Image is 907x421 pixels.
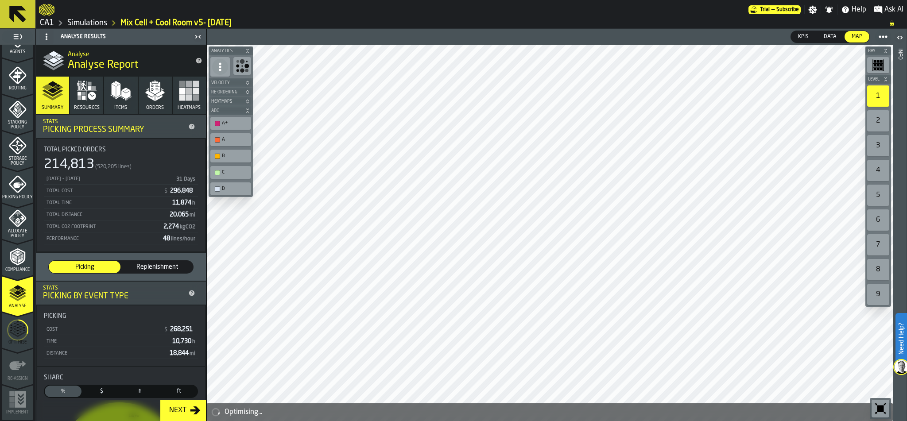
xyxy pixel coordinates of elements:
[2,229,33,239] span: Allocate Policy
[870,4,907,15] label: button-toggle-Ask AI
[866,49,881,54] span: Bay
[867,135,889,156] div: 3
[209,78,253,87] button: button-
[2,304,33,309] span: Analyse
[2,204,33,239] li: menu Allocate Policy
[866,77,881,82] span: Level
[209,148,253,164] div: button-toolbar-undefined
[120,18,232,28] a: link-to-/wh/i/76e2a128-1b54-4d66-80d4-05ae4c277723/simulations/c38f314d-0e71-4aac-b74d-bb28aa3e7256
[46,212,166,218] div: Total Distance
[816,31,844,43] label: button-switch-multi-Data
[44,313,198,320] div: Title
[209,108,243,113] span: ABC
[44,374,198,381] div: Title
[837,4,870,15] label: button-toggle-Help
[771,7,775,13] span: —
[172,338,196,344] span: 10,730
[222,153,248,159] div: B
[209,402,259,419] a: logo-header
[2,120,33,130] span: Stacking Policy
[43,125,185,135] div: Picking Process Summary
[37,305,205,366] div: stat-Picking
[820,33,840,41] span: Data
[146,105,164,111] span: Orders
[44,385,82,398] label: button-switch-multi-Share
[74,105,100,111] span: Resources
[805,5,821,14] label: button-toggle-Settings
[867,234,889,255] div: 7
[121,260,194,274] label: button-switch-multi-Replenishment
[212,151,249,161] div: B
[47,387,80,395] span: %
[2,86,33,91] span: Routing
[235,59,249,73] svg: Show Congestion
[114,105,127,111] span: Items
[845,31,869,42] div: thumb
[867,160,889,181] div: 4
[178,105,201,111] span: Heatmaps
[180,224,195,230] span: kgCO2
[865,158,891,183] div: button-toolbar-undefined
[760,7,770,13] span: Trial
[164,327,167,333] span: $
[222,137,248,143] div: A
[46,188,160,194] div: Total Cost
[867,259,889,280] div: 8
[209,106,253,115] button: button-
[190,212,195,218] span: mi
[865,133,891,158] div: button-toolbar-undefined
[209,97,253,106] button: button-
[2,167,33,203] li: menu Picking Policy
[83,386,120,397] div: thumb
[212,135,249,144] div: A
[46,339,169,344] div: Time
[894,31,906,46] label: button-toggle-Open
[192,31,204,42] label: button-toggle-Close me
[209,181,253,197] div: button-toolbar-undefined
[44,335,198,347] div: StatList-item-Time
[865,75,891,84] button: button-
[848,33,866,41] span: Map
[68,49,188,58] h2: Sub Title
[2,50,33,54] span: Agents
[884,4,903,15] span: Ask AI
[2,410,33,415] span: Implement
[795,33,812,41] span: KPIs
[163,236,196,242] span: 48
[2,31,33,43] label: button-toggle-Toggle Full Menu
[43,285,185,291] div: Stats
[44,197,198,209] div: StatList-item-Total Time
[2,267,33,272] span: Compliance
[748,5,801,14] div: Menu Subscription
[2,276,33,312] li: menu Analyse
[867,185,889,206] div: 5
[52,263,117,271] span: Picking
[43,291,185,301] div: Picking by event type
[162,387,195,395] span: ft
[46,224,160,230] div: Total CO2 Footprint
[207,403,893,421] div: alert-Optimising...
[867,85,889,107] div: 1
[38,30,192,44] div: Analyse Results
[170,188,194,194] span: 296,848
[2,22,33,58] li: menu Agents
[170,212,196,218] span: 20,065
[44,146,198,153] div: Title
[209,99,243,104] span: Heatmaps
[867,284,889,305] div: 9
[791,31,816,42] div: thumb
[44,374,63,381] span: Share
[209,164,253,181] div: button-toolbar-undefined
[865,55,891,75] div: button-toolbar-undefined
[748,5,801,14] a: link-to-/wh/i/76e2a128-1b54-4d66-80d4-05ae4c277723/pricing/
[45,386,81,397] div: thumb
[2,131,33,166] li: menu Storage Policy
[46,351,166,356] div: Distance
[232,55,253,78] div: button-toolbar-undefined
[46,236,159,242] div: Performance
[67,18,107,28] a: link-to-/wh/i/76e2a128-1b54-4d66-80d4-05ae4c277723
[39,18,903,28] nav: Breadcrumb
[172,200,196,206] span: 11,874
[160,386,197,397] div: thumb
